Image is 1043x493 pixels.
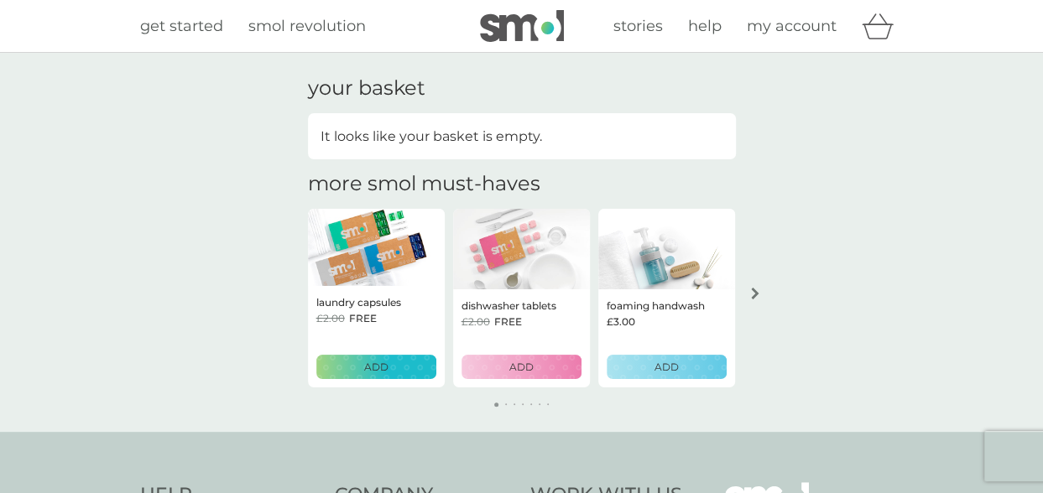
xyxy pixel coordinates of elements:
[509,359,534,375] p: ADD
[316,310,345,326] span: £2.00
[688,17,722,35] span: help
[607,314,635,330] span: £3.00
[607,298,705,314] p: foaming handwash
[480,10,564,42] img: smol
[747,14,837,39] a: my account
[462,298,556,314] p: dishwasher tablets
[316,294,401,310] p: laundry capsules
[308,76,425,101] h3: your basket
[613,14,663,39] a: stories
[248,17,366,35] span: smol revolution
[140,14,223,39] a: get started
[613,17,663,35] span: stories
[308,172,540,196] h2: more smol must-haves
[349,310,377,326] span: FREE
[462,314,490,330] span: £2.00
[364,359,389,375] p: ADD
[607,355,727,379] button: ADD
[747,17,837,35] span: my account
[462,355,581,379] button: ADD
[654,359,679,375] p: ADD
[321,126,542,148] p: It looks like your basket is empty.
[494,314,522,330] span: FREE
[316,355,436,379] button: ADD
[862,9,904,43] div: basket
[688,14,722,39] a: help
[140,17,223,35] span: get started
[248,14,366,39] a: smol revolution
